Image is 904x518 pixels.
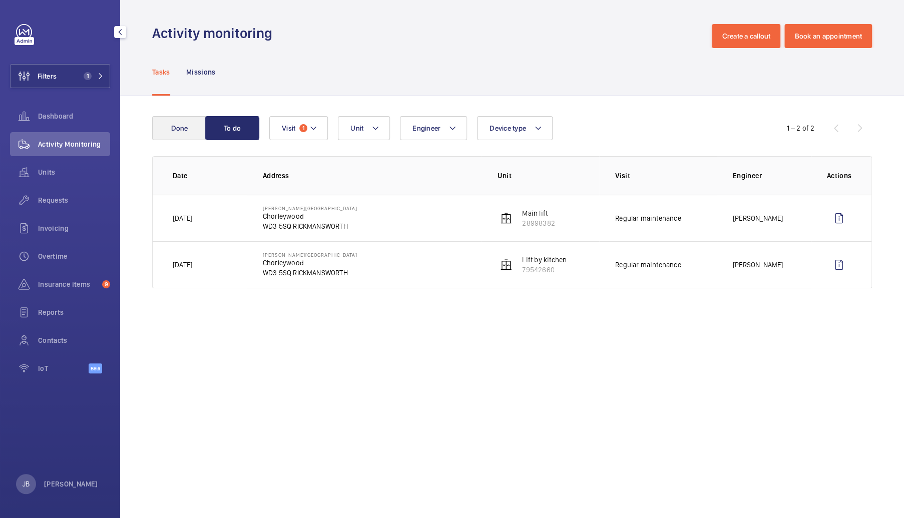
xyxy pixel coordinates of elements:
button: Unit [338,116,390,140]
p: Chorleywood [263,211,357,221]
p: [PERSON_NAME] [733,213,783,223]
p: [PERSON_NAME][GEOGRAPHIC_DATA] [263,252,357,258]
span: IoT [38,363,89,373]
span: Invoicing [38,223,110,233]
p: Visit [615,171,717,181]
span: Activity Monitoring [38,139,110,149]
button: To do [205,116,259,140]
span: 1 [84,72,92,80]
p: Tasks [152,67,170,77]
p: Missions [186,67,216,77]
p: Actions [827,171,851,181]
span: 1 [299,124,307,132]
p: Lift by kitchen [522,255,567,265]
button: Device type [477,116,553,140]
span: Beta [89,363,102,373]
span: Visit [282,124,295,132]
span: Requests [38,195,110,205]
img: elevator.svg [500,259,512,271]
button: Visit1 [269,116,328,140]
span: Filters [38,71,57,81]
p: JB [23,479,30,489]
span: Unit [350,124,363,132]
p: [PERSON_NAME] [44,479,98,489]
p: 79542660 [522,265,567,275]
p: [PERSON_NAME][GEOGRAPHIC_DATA] [263,205,357,211]
p: Regular maintenance [615,260,681,270]
p: [PERSON_NAME] [733,260,783,270]
div: 1 – 2 of 2 [786,123,814,133]
p: Chorleywood [263,258,357,268]
p: WD3 5SQ RICKMANSWORTH [263,268,357,278]
button: Engineer [400,116,467,140]
button: Create a callout [712,24,780,48]
button: Filters1 [10,64,110,88]
p: Engineer [733,171,811,181]
p: Unit [498,171,599,181]
span: Contacts [38,335,110,345]
span: Insurance items [38,279,98,289]
button: Done [152,116,206,140]
p: [DATE] [173,260,192,270]
span: Overtime [38,251,110,261]
h1: Activity monitoring [152,24,278,43]
span: Units [38,167,110,177]
span: Engineer [412,124,440,132]
p: WD3 5SQ RICKMANSWORTH [263,221,357,231]
p: Date [173,171,247,181]
span: 9 [102,280,110,288]
button: Book an appointment [784,24,872,48]
span: Reports [38,307,110,317]
img: elevator.svg [500,212,512,224]
span: Dashboard [38,111,110,121]
p: Regular maintenance [615,213,681,223]
span: Device type [490,124,526,132]
p: [DATE] [173,213,192,223]
p: 28998382 [522,218,555,228]
p: Main lift [522,208,555,218]
p: Address [263,171,482,181]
